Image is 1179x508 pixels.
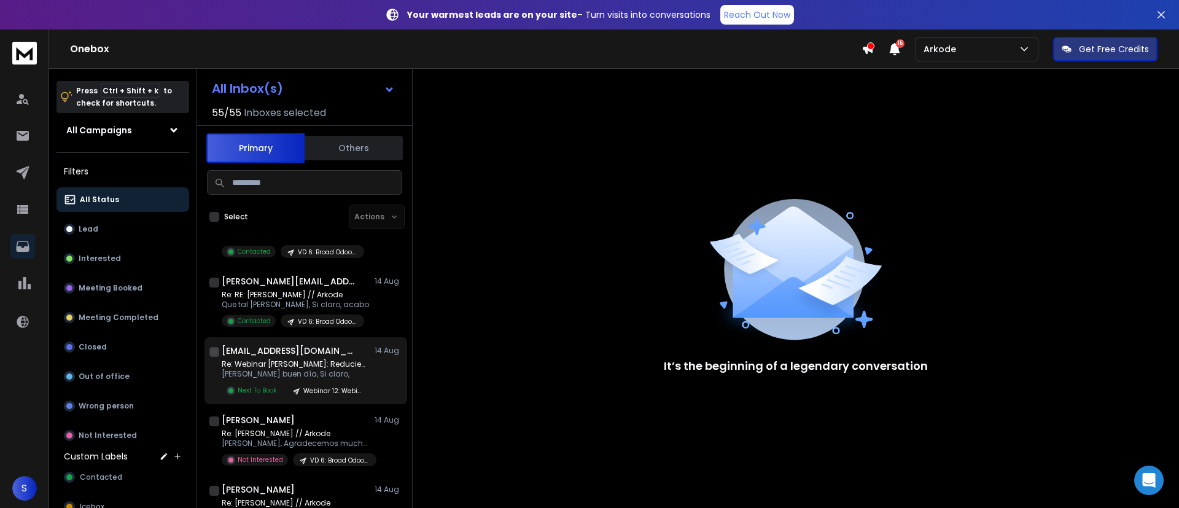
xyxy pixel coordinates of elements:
[76,85,172,109] p: Press to check for shortcuts.
[56,276,189,300] button: Meeting Booked
[298,248,357,257] p: VD 6: Broad Odoo_Campaign - ARKODE
[224,212,248,222] label: Select
[206,133,305,163] button: Primary
[896,39,905,48] span: 15
[80,195,119,205] p: All Status
[1134,466,1164,495] div: Open Intercom Messenger
[79,224,98,234] p: Lead
[222,275,357,287] h1: [PERSON_NAME][EMAIL_ADDRESS][DOMAIN_NAME]
[238,316,271,326] p: Contacted
[238,455,283,464] p: Not Interested
[79,254,121,264] p: Interested
[79,342,107,352] p: Closed
[222,414,295,426] h1: [PERSON_NAME]
[56,305,189,330] button: Meeting Completed
[222,369,369,379] p: [PERSON_NAME] buen día, Si claro,
[238,386,276,395] p: Next To Book
[222,439,369,448] p: [PERSON_NAME], Agradecemos mucho tu
[56,423,189,448] button: Not Interested
[79,401,134,411] p: Wrong person
[212,82,283,95] h1: All Inbox(s)
[303,386,362,396] p: Webinar 12: Webinar para Real State -El impacto de un ERP en la operacion de empresas de real est...
[222,290,369,300] p: Re: RE: [PERSON_NAME] // Arkode
[56,163,189,180] h3: Filters
[101,84,160,98] span: Ctrl + Shift + k
[70,42,862,57] h1: Onebox
[12,476,37,501] button: S
[1053,37,1158,61] button: Get Free Credits
[79,372,130,381] p: Out of office
[724,9,790,21] p: Reach Out Now
[407,9,710,21] p: – Turn visits into conversations
[222,359,369,369] p: Re: Webinar [PERSON_NAME]: Reduciendo retrabajo
[924,43,961,55] p: Arkode
[375,276,402,286] p: 14 Aug
[298,317,357,326] p: VD 6: Broad Odoo_Campaign - ARKODE
[56,394,189,418] button: Wrong person
[375,485,402,494] p: 14 Aug
[720,5,794,25] a: Reach Out Now
[222,345,357,357] h1: [EMAIL_ADDRESS][DOMAIN_NAME]
[80,472,122,482] span: Contacted
[244,106,326,120] h3: Inboxes selected
[222,498,364,508] p: Re: [PERSON_NAME] // Arkode
[305,135,403,162] button: Others
[56,118,189,143] button: All Campaigns
[79,431,137,440] p: Not Interested
[202,76,405,101] button: All Inbox(s)
[212,106,241,120] span: 55 / 55
[310,456,369,465] p: VD 6: Broad Odoo_Campaign - ARKODE
[222,429,369,439] p: Re: [PERSON_NAME] // Arkode
[375,415,402,425] p: 14 Aug
[66,124,132,136] h1: All Campaigns
[12,42,37,64] img: logo
[56,335,189,359] button: Closed
[79,313,158,322] p: Meeting Completed
[375,346,402,356] p: 14 Aug
[64,450,128,463] h3: Custom Labels
[56,364,189,389] button: Out of office
[79,283,142,293] p: Meeting Booked
[56,217,189,241] button: Lead
[56,187,189,212] button: All Status
[56,246,189,271] button: Interested
[407,9,577,21] strong: Your warmest leads are on your site
[1079,43,1149,55] p: Get Free Credits
[238,247,271,256] p: Contacted
[222,300,369,310] p: Que tal [PERSON_NAME], Si claro, acabo
[664,358,928,375] p: It’s the beginning of a legendary conversation
[222,483,295,496] h1: [PERSON_NAME]
[56,465,189,490] button: Contacted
